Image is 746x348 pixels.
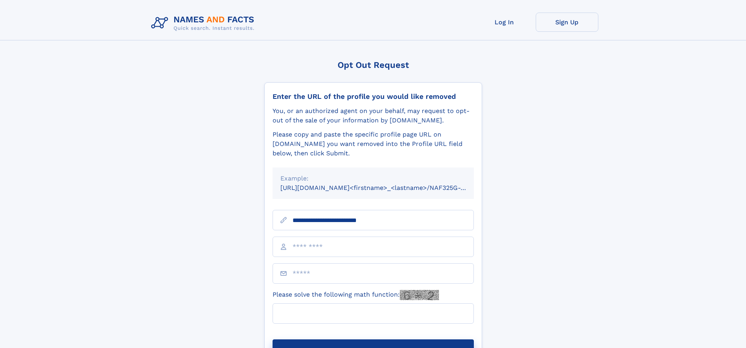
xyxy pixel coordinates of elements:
a: Sign Up [536,13,598,32]
label: Please solve the following math function: [273,290,439,300]
a: Log In [473,13,536,32]
div: Please copy and paste the specific profile page URL on [DOMAIN_NAME] you want removed into the Pr... [273,130,474,158]
img: Logo Names and Facts [148,13,261,34]
small: [URL][DOMAIN_NAME]<firstname>_<lastname>/NAF325G-xxxxxxxx [280,184,489,191]
div: Opt Out Request [264,60,482,70]
div: You, or an authorized agent on your behalf, may request to opt-out of the sale of your informatio... [273,106,474,125]
div: Enter the URL of the profile you would like removed [273,92,474,101]
div: Example: [280,174,466,183]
